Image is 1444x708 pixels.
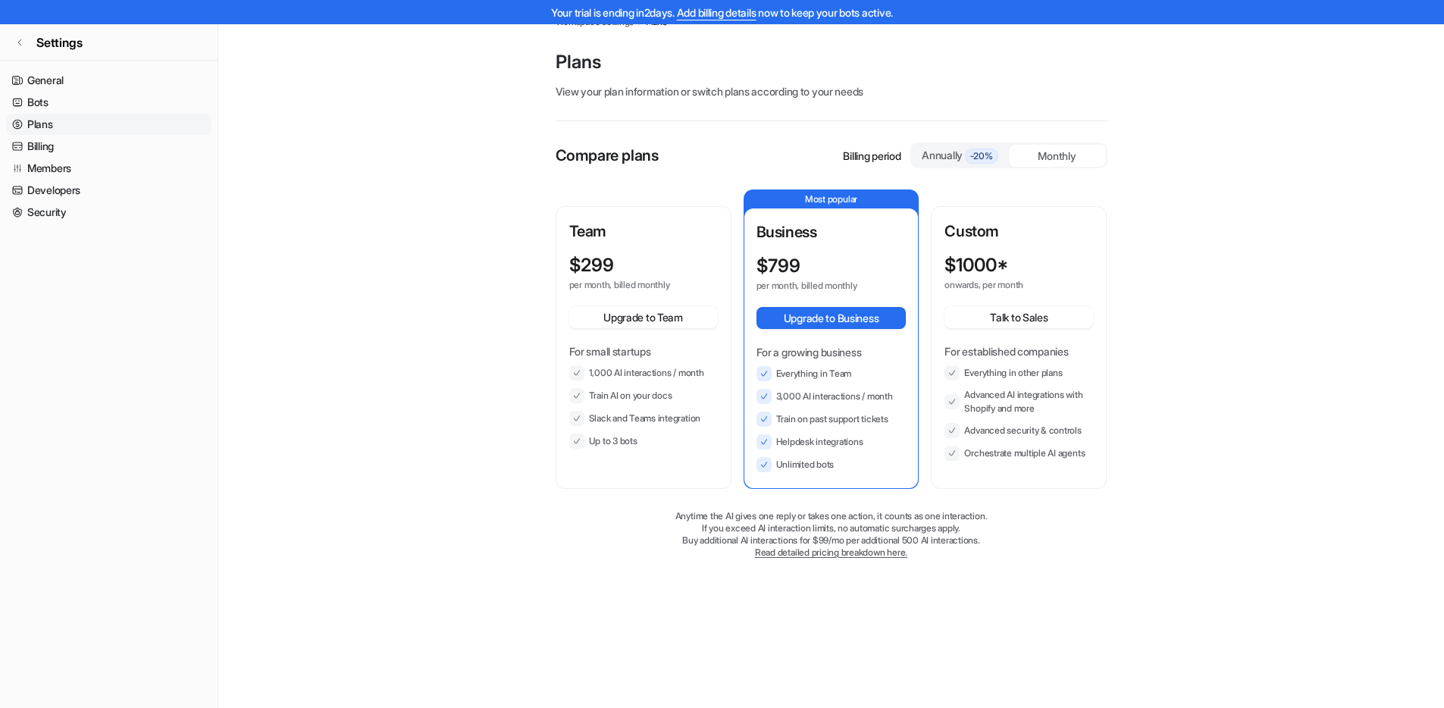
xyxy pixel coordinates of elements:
[756,280,879,292] p: per month, billed monthly
[756,221,907,243] p: Business
[944,220,1093,243] p: Custom
[6,202,211,223] a: Security
[556,144,659,167] p: Compare plans
[965,149,998,164] span: -20%
[944,365,1093,381] li: Everything in other plans
[756,412,907,427] li: Train on past support tickets
[36,33,83,52] span: Settings
[944,255,1008,276] p: $ 1000*
[569,411,718,426] li: Slack and Teams integration
[755,547,907,558] a: Read detailed pricing breakdown here.
[756,389,907,404] li: 3,000 AI interactions / month
[569,306,718,328] button: Upgrade to Team
[6,114,211,135] a: Plans
[569,365,718,381] li: 1,000 AI interactions / month
[569,255,614,276] p: $ 299
[569,343,718,359] p: For small startups
[1009,145,1106,167] div: Monthly
[744,190,919,208] p: Most popular
[6,180,211,201] a: Developers
[6,70,211,91] a: General
[6,136,211,157] a: Billing
[944,388,1093,415] li: Advanced AI integrations with Shopify and more
[6,158,211,179] a: Members
[944,446,1093,461] li: Orchestrate multiple AI agents
[556,522,1107,534] p: If you exceed AI interaction limits, no automatic surcharges apply.
[569,279,691,291] p: per month, billed monthly
[677,6,756,19] a: Add billing details
[569,220,718,243] p: Team
[944,423,1093,438] li: Advanced security & controls
[556,534,1107,547] p: Buy additional AI interactions for $99/mo per additional 500 AI interactions.
[944,343,1093,359] p: For established companies
[756,307,907,329] button: Upgrade to Business
[569,388,718,403] li: Train AI on your docs
[918,147,1003,164] div: Annually
[569,434,718,449] li: Up to 3 bots
[944,279,1066,291] p: onwards, per month
[756,457,907,472] li: Unlimited bots
[944,306,1093,328] button: Talk to Sales
[756,255,800,277] p: $ 799
[756,344,907,360] p: For a growing business
[843,148,901,164] p: Billing period
[6,92,211,113] a: Bots
[556,510,1107,522] p: Anytime the AI gives one reply or takes one action, it counts as one interaction.
[556,50,1107,74] p: Plans
[756,366,907,381] li: Everything in Team
[756,434,907,450] li: Helpdesk integrations
[556,83,1107,99] p: View your plan information or switch plans according to your needs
